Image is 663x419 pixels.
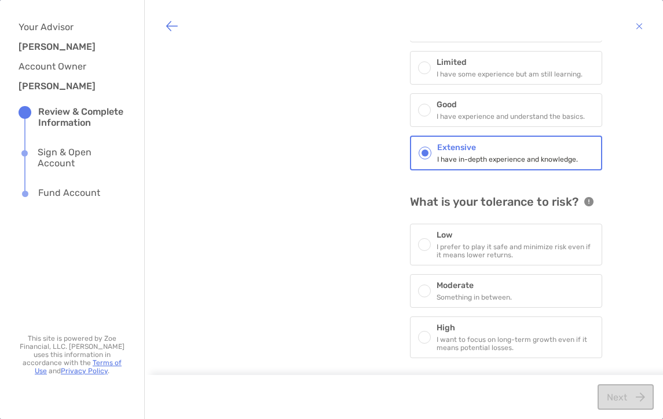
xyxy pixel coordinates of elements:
h4: What is your tolerance to risk? [410,195,578,209]
h6: Moderate [437,280,512,290]
h6: Extensive [437,143,578,152]
p: I want to focus on long-term growth even if it means potential losses. [437,336,594,352]
h6: Good [437,100,585,110]
h6: Low [437,230,594,240]
h3: [PERSON_NAME] [19,81,111,92]
img: button icon [636,19,643,33]
a: Privacy Policy [61,367,108,375]
h4: Account Owner [19,61,117,72]
p: I prefer to play it safe and minimize risk even if it means lower returns. [437,243,594,259]
img: button icon [165,19,179,33]
h6: High [437,323,594,333]
div: Review & Complete Information [38,106,126,128]
h3: [PERSON_NAME] [19,41,111,52]
p: I have some experience but am still learning. [437,70,583,78]
h4: Your Advisor [19,21,117,32]
p: This site is powered by Zoe Financial, LLC. [PERSON_NAME] uses this information in accordance wit... [19,334,126,375]
p: Something in between. [437,293,512,301]
div: Fund Account [38,187,100,200]
h6: Limited [437,57,583,67]
p: I have in-depth experience and knowledge. [437,155,578,163]
div: Sign & Open Account [38,147,126,169]
p: I have experience and understand the basics. [437,112,585,121]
